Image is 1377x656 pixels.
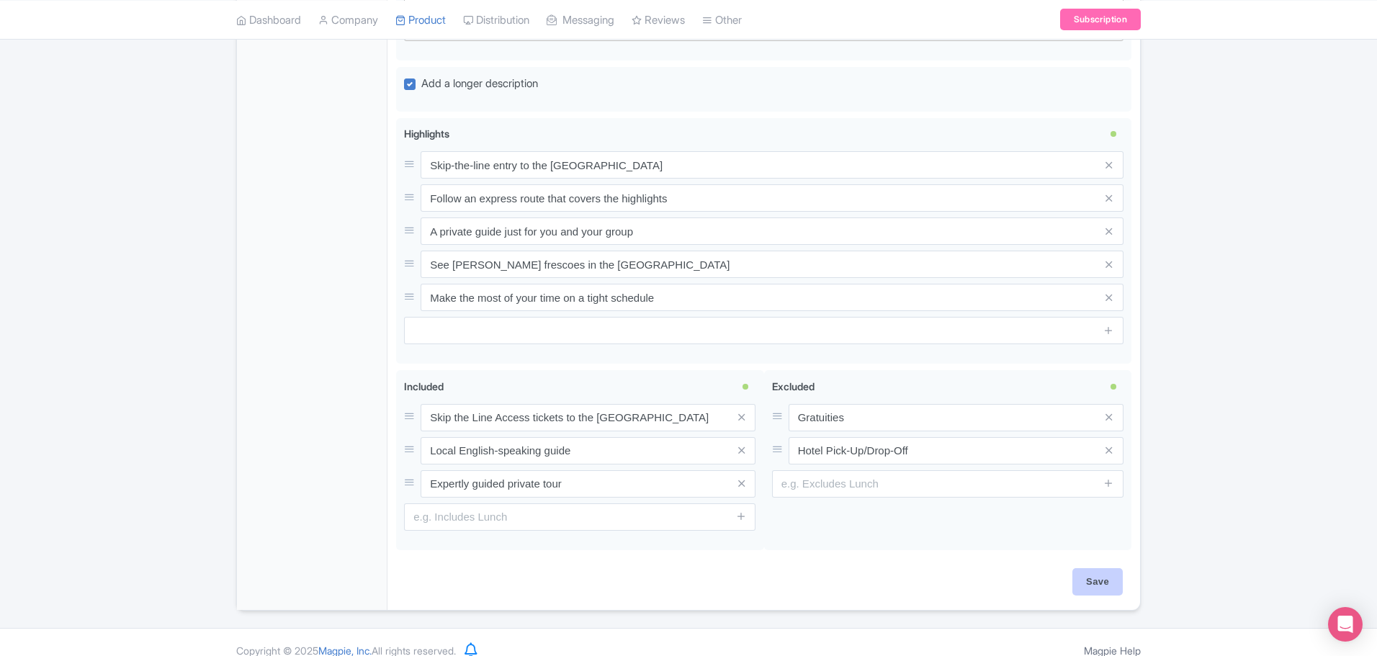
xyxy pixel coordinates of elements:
[421,76,538,90] span: Add a longer description
[772,470,1123,498] input: e.g. Excludes Lunch
[1060,9,1141,30] a: Subscription
[404,127,449,140] span: Highlights
[772,380,815,392] span: Excluded
[404,380,444,392] span: Included
[1072,568,1123,596] input: Save
[404,503,755,531] input: e.g. Includes Lunch
[1328,607,1363,642] div: Open Intercom Messenger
